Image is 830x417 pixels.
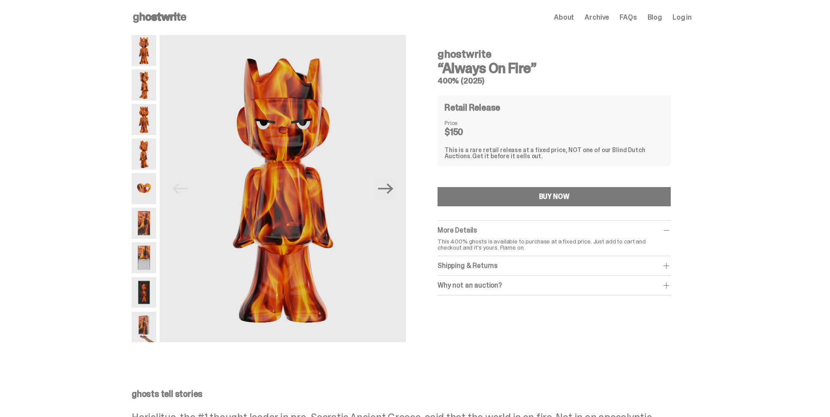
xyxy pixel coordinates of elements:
img: Always-On-Fire---Website-Archive.2484X.png [132,35,156,66]
a: About [554,14,574,21]
img: Always-On-Fire---Website-Archive.2485X.png [132,69,156,101]
button: BUY NOW [438,187,671,206]
dt: Price [445,120,488,126]
img: Always-On-Fire---Website-Archive.2494X.png [132,242,156,273]
a: FAQs [620,14,637,21]
a: Blog [648,14,662,21]
button: Next [376,179,396,198]
img: Always-On-Fire---Website-Archive.2522XX.png [132,312,156,343]
h5: 400% (2025) [438,77,671,85]
h4: ghostwrite [438,49,671,59]
img: Always-On-Fire---Website-Archive.2484X.png [160,35,406,342]
div: BUY NOW [539,193,570,200]
img: Always-On-Fire---Website-Archive.2491X.png [132,208,156,239]
div: Why not an auction? [438,281,671,290]
a: Log in [672,14,692,21]
p: This 400% ghosts is available to purchase at a fixed price. Just add to cart and checkout and it'... [438,238,671,250]
span: More Details [438,226,477,235]
h4: Retail Release [445,103,500,112]
img: Always-On-Fire---Website-Archive.2490X.png [132,173,156,204]
img: Always-On-Fire---Website-Archive.2497X.png [132,277,156,308]
dd: $150 [445,128,488,136]
span: Get it before it sells out. [472,152,543,160]
img: Always-On-Fire---Website-Archive.2489X.png [132,139,156,170]
a: Archive [585,14,609,21]
img: Always-On-Fire---Website-Archive.2487X.png [132,104,156,135]
p: ghosts tell stories [132,389,692,398]
div: Shipping & Returns [438,261,671,270]
h3: “Always On Fire” [438,61,671,75]
div: This is a rare retail release at a fixed price, NOT one of our Blind Dutch Auctions. [445,147,664,159]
